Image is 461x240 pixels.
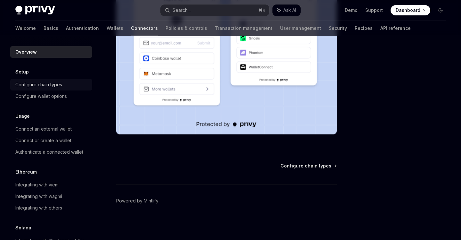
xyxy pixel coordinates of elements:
[259,8,265,13] span: ⌘ K
[15,68,29,76] h5: Setup
[280,163,331,169] span: Configure chain types
[396,7,420,13] span: Dashboard
[15,21,36,36] a: Welcome
[280,21,321,36] a: User management
[66,21,99,36] a: Authentication
[173,6,190,14] div: Search...
[15,92,67,100] div: Configure wallet options
[15,137,71,144] div: Connect or create a wallet
[15,193,62,200] div: Integrating with wagmi
[10,202,92,214] a: Integrating with ethers
[272,4,301,16] button: Ask AI
[435,5,446,15] button: Toggle dark mode
[345,7,358,13] a: Demo
[15,112,30,120] h5: Usage
[107,21,123,36] a: Wallets
[15,204,62,212] div: Integrating with ethers
[116,198,158,204] a: Powered by Mintlify
[10,90,92,102] a: Configure wallet options
[15,224,31,232] h5: Solana
[329,21,347,36] a: Security
[380,21,411,36] a: API reference
[15,48,37,56] div: Overview
[15,6,55,15] img: dark logo
[15,148,83,156] div: Authenticate a connected wallet
[15,81,62,89] div: Configure chain types
[160,4,269,16] button: Search...⌘K
[365,7,383,13] a: Support
[131,21,158,36] a: Connectors
[391,5,430,15] a: Dashboard
[10,146,92,158] a: Authenticate a connected wallet
[10,179,92,191] a: Integrating with viem
[10,135,92,146] a: Connect or create a wallet
[10,79,92,90] a: Configure chain types
[283,7,296,13] span: Ask AI
[280,163,336,169] a: Configure chain types
[44,21,58,36] a: Basics
[355,21,373,36] a: Recipes
[10,123,92,135] a: Connect an external wallet
[15,125,72,133] div: Connect an external wallet
[15,181,59,189] div: Integrating with viem
[10,191,92,202] a: Integrating with wagmi
[166,21,207,36] a: Policies & controls
[15,168,37,176] h5: Ethereum
[215,21,272,36] a: Transaction management
[10,46,92,58] a: Overview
